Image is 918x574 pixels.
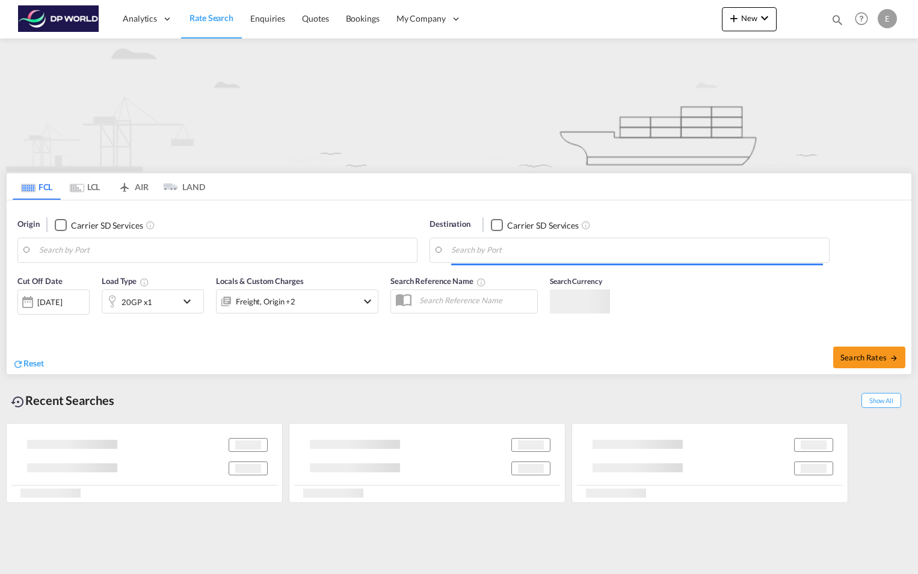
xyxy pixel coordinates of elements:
md-icon: Unchecked: Search for CY (Container Yard) services for all selected carriers.Checked : Search for... [581,220,591,230]
div: Recent Searches [6,387,119,414]
md-tab-item: LAND [157,173,205,200]
span: Search Currency [550,277,602,286]
span: Quotes [302,13,328,23]
img: new-FCL.png [6,39,912,171]
div: [DATE] [37,297,62,307]
md-icon: icon-airplane [117,180,132,189]
span: Rate Search [189,13,233,23]
div: Origin Checkbox No InkUnchecked: Search for CY (Container Yard) services for all selected carrier... [7,200,911,374]
span: My Company [396,13,446,25]
span: Bookings [346,13,380,23]
md-checkbox: Checkbox No Ink [491,218,579,231]
span: Origin [17,218,39,230]
div: Carrier SD Services [507,220,579,232]
div: [DATE] [17,289,90,315]
md-tab-item: FCL [13,173,61,200]
md-icon: icon-arrow-right [890,354,898,362]
span: Show All [861,393,901,408]
md-icon: Your search will be saved by the below given name [476,277,486,287]
md-icon: icon-chevron-down [360,294,375,309]
md-icon: icon-backup-restore [11,395,25,409]
span: Search Reference Name [390,276,486,286]
span: Search Rates [840,353,898,362]
md-tab-item: LCL [61,173,109,200]
span: Analytics [123,13,157,25]
md-icon: icon-refresh [13,359,23,369]
span: Enquiries [250,13,285,23]
md-icon: icon-plus 400-fg [727,11,741,25]
div: 20GP x1icon-chevron-down [102,289,204,313]
span: Load Type [102,276,149,286]
div: E [878,9,897,28]
md-icon: Unchecked: Search for CY (Container Yard) services for all selected carriers.Checked : Search for... [146,220,155,230]
md-icon: icon-chevron-down [757,11,772,25]
div: Carrier SD Services [71,220,143,232]
div: icon-magnify [831,13,844,31]
img: c08ca190194411f088ed0f3ba295208c.png [18,5,99,32]
input: Search by Port [451,241,823,259]
md-tab-item: AIR [109,173,157,200]
span: New [727,13,772,23]
div: 20GP x1 [122,294,152,310]
md-icon: Select multiple loads to view rates [140,277,149,287]
span: Destination [430,218,470,230]
input: Search Reference Name [413,291,537,309]
span: Help [851,8,872,29]
div: Help [851,8,878,30]
div: icon-refreshReset [13,357,44,371]
md-icon: icon-magnify [831,13,844,26]
span: Cut Off Date [17,276,63,286]
div: Freight Origin Destination Dock Stuffing [236,293,295,310]
input: Search by Port [39,241,411,259]
div: Freight Origin Destination Dock Stuffingicon-chevron-down [216,289,378,313]
md-datepicker: Select [17,313,26,329]
md-checkbox: Checkbox No Ink [55,218,143,231]
button: Search Ratesicon-arrow-right [833,347,905,368]
md-icon: icon-chevron-down [180,294,200,309]
md-pagination-wrapper: Use the left and right arrow keys to navigate between tabs [13,173,205,200]
span: Locals & Custom Charges [216,276,304,286]
button: icon-plus 400-fgNewicon-chevron-down [722,7,777,31]
span: Reset [23,358,44,368]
